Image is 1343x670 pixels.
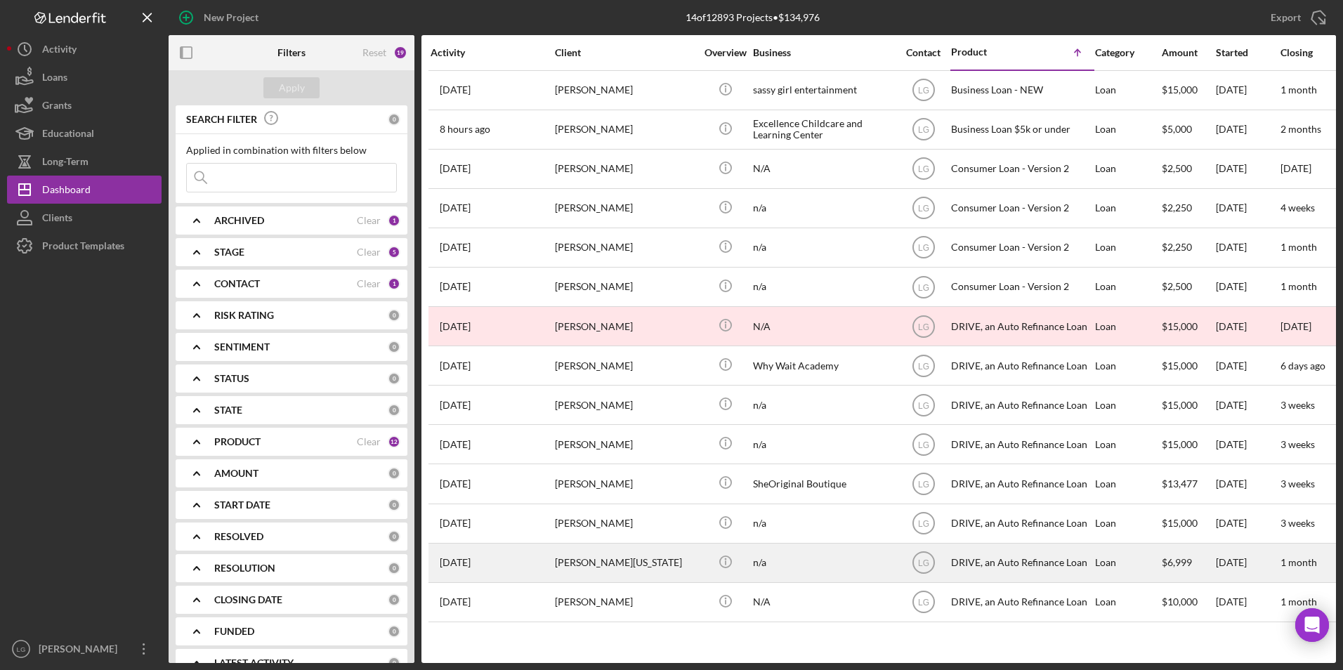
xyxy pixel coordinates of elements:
[42,119,94,151] div: Educational
[214,405,242,416] b: STATE
[1095,584,1160,621] div: Loan
[753,584,893,621] div: N/A
[951,465,1092,502] div: DRIVE, an Auto Refinance Loan
[555,268,695,306] div: [PERSON_NAME]
[362,47,386,58] div: Reset
[1216,190,1279,227] div: [DATE]
[753,229,893,266] div: n/a
[1162,150,1214,188] div: $2,500
[35,635,126,666] div: [PERSON_NAME]
[1216,584,1279,621] div: [DATE]
[555,426,695,463] div: [PERSON_NAME]
[1095,150,1160,188] div: Loan
[555,47,695,58] div: Client
[1280,241,1317,253] time: 1 month
[1216,111,1279,148] div: [DATE]
[1216,347,1279,384] div: [DATE]
[214,310,274,321] b: RISK RATING
[388,657,400,669] div: 0
[42,35,77,67] div: Activity
[7,176,162,204] button: Dashboard
[388,435,400,448] div: 12
[214,373,249,384] b: STATUS
[1280,478,1315,490] time: 3 weeks
[440,281,471,292] time: 2025-08-11 15:11
[951,505,1092,542] div: DRIVE, an Auto Refinance Loan
[951,190,1092,227] div: Consumer Loan - Version 2
[388,246,400,258] div: 5
[388,499,400,511] div: 0
[7,91,162,119] button: Grants
[440,439,471,450] time: 2025-08-07 16:44
[951,111,1092,148] div: Business Loan $5k or under
[555,505,695,542] div: [PERSON_NAME]
[440,557,471,568] time: 2025-08-13 02:53
[357,436,381,447] div: Clear
[917,558,929,568] text: LG
[753,150,893,188] div: N/A
[7,635,162,663] button: LG[PERSON_NAME]
[1280,438,1315,450] time: 3 weeks
[7,204,162,232] button: Clients
[753,111,893,148] div: Excellence Childcare and Learning Center
[1280,399,1315,411] time: 3 weeks
[951,72,1092,109] div: Business Loan - NEW
[388,214,400,227] div: 1
[7,147,162,176] button: Long-Term
[1216,505,1279,542] div: [DATE]
[388,277,400,290] div: 1
[1162,505,1214,542] div: $15,000
[555,72,695,109] div: [PERSON_NAME]
[555,190,695,227] div: [PERSON_NAME]
[917,243,929,253] text: LG
[388,404,400,416] div: 0
[388,113,400,126] div: 0
[686,12,820,23] div: 14 of 12893 Projects • $134,976
[753,190,893,227] div: n/a
[393,46,407,60] div: 19
[214,278,260,289] b: CONTACT
[753,426,893,463] div: n/a
[214,215,264,226] b: ARCHIVED
[1216,465,1279,502] div: [DATE]
[1162,465,1214,502] div: $13,477
[388,562,400,574] div: 0
[388,593,400,606] div: 0
[1095,544,1160,582] div: Loan
[1216,426,1279,463] div: [DATE]
[555,584,695,621] div: [PERSON_NAME]
[917,361,929,371] text: LG
[951,544,1092,582] div: DRIVE, an Auto Refinance Loan
[951,347,1092,384] div: DRIVE, an Auto Refinance Loan
[1095,72,1160,109] div: Loan
[1280,556,1317,568] time: 1 month
[1216,229,1279,266] div: [DATE]
[1271,4,1301,32] div: Export
[951,584,1092,621] div: DRIVE, an Auto Refinance Loan
[1162,111,1214,148] div: $5,000
[7,232,162,260] button: Product Templates
[214,436,261,447] b: PRODUCT
[1162,229,1214,266] div: $2,250
[917,125,929,135] text: LG
[7,119,162,147] button: Educational
[555,465,695,502] div: [PERSON_NAME]
[169,4,273,32] button: New Project
[1280,280,1317,292] time: 1 month
[440,163,471,174] time: 2025-08-14 21:44
[42,91,72,123] div: Grants
[753,347,893,384] div: Why Wait Academy
[1216,72,1279,109] div: [DATE]
[186,114,257,125] b: SEARCH FILTER
[1216,150,1279,188] div: [DATE]
[1162,47,1214,58] div: Amount
[1095,268,1160,306] div: Loan
[440,360,471,372] time: 2025-08-19 23:36
[555,347,695,384] div: [PERSON_NAME]
[555,386,695,423] div: [PERSON_NAME]
[357,215,381,226] div: Clear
